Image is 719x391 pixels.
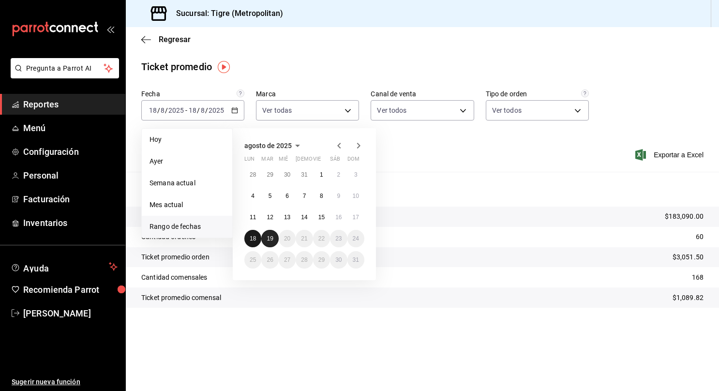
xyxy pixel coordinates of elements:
[313,209,330,226] button: 15 de agosto de 2025
[26,63,104,74] span: Pregunta a Parrot AI
[261,209,278,226] button: 12 de agosto de 2025
[23,216,118,229] span: Inventarios
[200,106,205,114] input: --
[160,106,165,114] input: --
[347,209,364,226] button: 17 de agosto de 2025
[296,156,353,166] abbr: jueves
[313,156,321,166] abbr: viernes
[250,214,256,221] abbr: 11 de agosto de 2025
[313,251,330,269] button: 29 de agosto de 2025
[330,166,347,183] button: 2 de agosto de 2025
[251,193,255,199] abbr: 4 de agosto de 2025
[11,58,119,78] button: Pregunta a Parrot AI
[337,171,340,178] abbr: 2 de agosto de 2025
[141,183,704,195] p: Resumen
[244,140,303,151] button: agosto de 2025
[347,251,364,269] button: 31 de agosto de 2025
[168,8,283,19] h3: Sucursal: Tigre (Metropolitan)
[218,61,230,73] img: Tooltip marker
[347,156,359,166] abbr: domingo
[673,252,704,262] p: $3,051.50
[371,90,474,97] label: Canal de venta
[285,193,289,199] abbr: 6 de agosto de 2025
[335,256,342,263] abbr: 30 de agosto de 2025
[12,377,118,387] span: Sugerir nueva función
[296,166,313,183] button: 31 de julio de 2025
[330,209,347,226] button: 16 de agosto de 2025
[301,214,307,221] abbr: 14 de agosto de 2025
[185,106,187,114] span: -
[330,251,347,269] button: 30 de agosto de 2025
[301,171,307,178] abbr: 31 de julio de 2025
[335,214,342,221] abbr: 16 de agosto de 2025
[150,222,225,232] span: Rango de fechas
[284,214,290,221] abbr: 13 de agosto de 2025
[279,166,296,183] button: 30 de julio de 2025
[188,106,197,114] input: --
[149,106,157,114] input: --
[296,187,313,205] button: 7 de agosto de 2025
[244,251,261,269] button: 25 de agosto de 2025
[262,105,292,115] span: Ver todas
[150,178,225,188] span: Semana actual
[250,171,256,178] abbr: 28 de julio de 2025
[318,214,325,221] abbr: 15 de agosto de 2025
[159,35,191,44] span: Regresar
[692,272,704,283] p: 168
[279,251,296,269] button: 27 de agosto de 2025
[244,187,261,205] button: 4 de agosto de 2025
[318,256,325,263] abbr: 29 de agosto de 2025
[303,193,306,199] abbr: 7 de agosto de 2025
[330,156,340,166] abbr: sábado
[665,211,704,222] p: $183,090.00
[320,193,323,199] abbr: 8 de agosto de 2025
[106,25,114,33] button: open_drawer_menu
[353,193,359,199] abbr: 10 de agosto de 2025
[7,70,119,80] a: Pregunta a Parrot AI
[205,106,208,114] span: /
[267,171,273,178] abbr: 29 de julio de 2025
[261,166,278,183] button: 29 de julio de 2025
[279,187,296,205] button: 6 de agosto de 2025
[150,156,225,166] span: Ayer
[284,235,290,242] abbr: 20 de agosto de 2025
[353,235,359,242] abbr: 24 de agosto de 2025
[23,169,118,182] span: Personal
[141,60,212,74] div: Ticket promedio
[296,230,313,247] button: 21 de agosto de 2025
[237,90,244,97] svg: Información delimitada a máximo 62 días.
[313,166,330,183] button: 1 de agosto de 2025
[244,166,261,183] button: 28 de julio de 2025
[23,121,118,135] span: Menú
[244,209,261,226] button: 11 de agosto de 2025
[279,230,296,247] button: 20 de agosto de 2025
[261,230,278,247] button: 19 de agosto de 2025
[269,193,272,199] abbr: 5 de agosto de 2025
[250,235,256,242] abbr: 18 de agosto de 2025
[23,283,118,296] span: Recomienda Parrot
[377,105,406,115] span: Ver todos
[23,145,118,158] span: Configuración
[296,209,313,226] button: 14 de agosto de 2025
[261,187,278,205] button: 5 de agosto de 2025
[141,252,210,262] p: Ticket promedio orden
[267,256,273,263] abbr: 26 de agosto de 2025
[150,135,225,145] span: Hoy
[256,90,359,97] label: Marca
[301,235,307,242] abbr: 21 de agosto de 2025
[637,149,704,161] button: Exportar a Excel
[23,261,105,272] span: Ayuda
[168,106,184,114] input: ----
[267,214,273,221] abbr: 12 de agosto de 2025
[244,142,292,150] span: agosto de 2025
[141,272,208,283] p: Cantidad comensales
[157,106,160,114] span: /
[267,235,273,242] abbr: 19 de agosto de 2025
[244,156,255,166] abbr: lunes
[141,293,221,303] p: Ticket promedio comensal
[320,171,323,178] abbr: 1 de agosto de 2025
[296,251,313,269] button: 28 de agosto de 2025
[301,256,307,263] abbr: 28 de agosto de 2025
